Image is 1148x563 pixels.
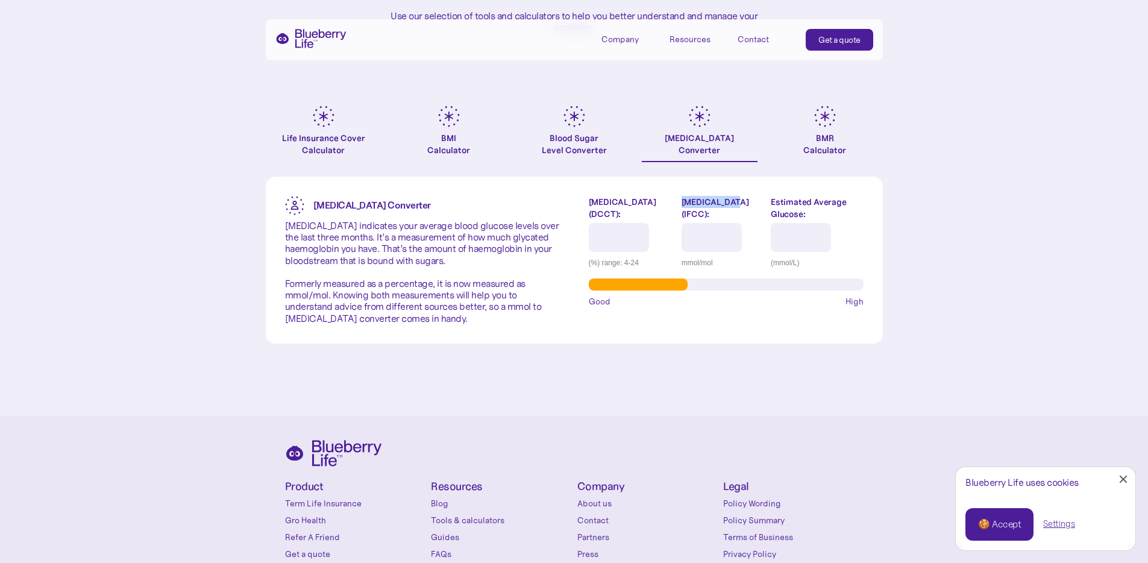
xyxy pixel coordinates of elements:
[1111,467,1135,491] a: Close Cookie Popup
[577,514,718,526] a: Contact
[803,132,846,156] div: BMR Calculator
[818,34,861,46] div: Get a quote
[431,497,571,509] a: Blog
[427,132,470,156] div: BMI Calculator
[391,105,507,162] a: BMICalculator
[577,481,718,492] h4: Company
[670,29,724,49] div: Resources
[670,34,710,45] div: Resources
[431,531,571,543] a: Guides
[771,257,863,269] div: (mmol/L)
[665,132,734,156] div: [MEDICAL_DATA] Converter
[1043,518,1075,530] a: Settings
[589,257,673,269] div: (%) range: 4-24
[767,105,883,162] a: BMRCalculator
[285,497,425,509] a: Term Life Insurance
[642,105,757,162] a: [MEDICAL_DATA]Converter
[601,29,656,49] div: Company
[431,548,571,560] a: FAQs
[577,548,718,560] a: Press
[313,199,431,211] strong: [MEDICAL_DATA] Converter
[965,508,1034,541] a: 🍪 Accept
[275,29,347,48] a: home
[723,548,864,560] a: Privacy Policy
[516,105,632,162] a: Blood SugarLevel Converter
[723,497,864,509] a: Policy Wording
[771,196,863,220] label: Estimated Average Glucose:
[682,196,762,220] label: [MEDICAL_DATA] (IFCC):
[431,514,571,526] a: Tools & calculators
[601,34,639,45] div: Company
[285,531,425,543] a: Refer A Friend
[381,10,767,33] p: Use our selection of tools and calculators to help you better understand and manage your condition.
[577,531,718,543] a: Partners
[723,531,864,543] a: Terms of Business
[285,220,560,324] p: [MEDICAL_DATA] indicates your average blood glucose levels over the last three months. It’s a mea...
[723,514,864,526] a: Policy Summary
[845,295,864,307] span: High
[978,518,1021,531] div: 🍪 Accept
[431,481,571,492] h4: Resources
[266,132,381,156] div: Life Insurance Cover Calculator
[723,481,864,492] h4: Legal
[266,105,381,162] a: Life Insurance Cover Calculator
[589,295,610,307] span: Good
[965,477,1126,488] div: Blueberry Life uses cookies
[285,548,425,560] a: Get a quote
[682,257,762,269] div: mmol/mol
[577,497,718,509] a: About us
[806,29,873,51] a: Get a quote
[285,481,425,492] h4: Product
[285,514,425,526] a: Gro Health
[589,196,673,220] label: [MEDICAL_DATA] (DCCT):
[542,132,607,156] div: Blood Sugar Level Converter
[738,29,792,49] a: Contact
[738,34,769,45] div: Contact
